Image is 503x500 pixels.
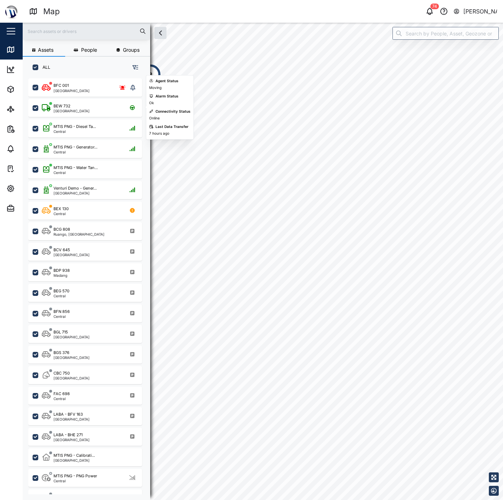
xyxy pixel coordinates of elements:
input: Search by People, Asset, Geozone or Place [392,27,499,40]
div: Last Data Transfer [156,124,188,130]
div: Madang [53,274,70,277]
div: BGL 715 [53,329,68,335]
div: BGS 376 [53,350,69,356]
label: ALL [38,64,50,70]
div: MTIS PNG - Calibrati... [53,453,95,459]
div: Central [53,150,97,154]
div: [GEOGRAPHIC_DATA] [53,253,90,257]
div: Central [53,130,96,133]
div: Dashboard [18,66,50,73]
div: Connectivity Status [156,109,191,114]
div: Ruango, [GEOGRAPHIC_DATA] [53,232,104,236]
div: Agent Status [156,78,179,84]
div: Moving [149,85,162,91]
div: FAC 698 [53,391,70,397]
div: Venturi Demo - Gener... [53,185,97,191]
div: Reports [18,125,43,133]
div: BEW 732 [53,103,70,109]
div: Online [149,116,160,121]
img: Main Logo [4,4,19,19]
div: [GEOGRAPHIC_DATA] [53,109,90,113]
span: People [81,47,97,52]
div: [GEOGRAPHIC_DATA] [53,335,90,339]
div: [GEOGRAPHIC_DATA] [53,356,90,359]
div: MTIS PNG - Diesel Ta... [53,124,96,130]
div: LABA - BFV 163 [53,411,83,417]
div: BCV 645 [53,247,70,253]
div: Admin [18,204,39,212]
div: BEX 130 [53,206,69,212]
div: [GEOGRAPHIC_DATA] [53,376,90,380]
div: BDP 938 [53,268,70,274]
div: Map marker [140,64,161,85]
div: [GEOGRAPHIC_DATA] [53,191,97,195]
span: Assets [38,47,53,52]
div: 7 hours ago [149,131,169,136]
div: Alarms [18,145,40,153]
button: [PERSON_NAME] [453,6,497,16]
div: Central [53,294,69,298]
div: Central [53,171,98,174]
div: Map [43,5,60,18]
div: Central [53,315,70,318]
div: 74 [430,4,439,9]
div: 8 [149,71,152,78]
div: grid [28,76,150,494]
div: [GEOGRAPHIC_DATA] [53,89,90,92]
div: Sites [18,105,35,113]
div: Ok [149,100,154,106]
div: Settings [18,185,44,192]
div: BCG 808 [53,226,70,232]
div: CBC 750 [53,370,70,376]
div: Tasks [18,165,38,173]
div: [GEOGRAPHIC_DATA] [53,417,90,421]
div: [GEOGRAPHIC_DATA] [53,438,90,442]
canvas: Map [23,23,503,500]
div: [PERSON_NAME] [463,7,497,16]
div: Central [53,212,69,215]
div: Assets [18,85,40,93]
div: LABA - BHE 271 [53,432,83,438]
div: BFC 001 [53,83,69,89]
div: MTIS PNG - Generator... [53,144,97,150]
div: Alarm Status [156,94,179,99]
span: Groups [123,47,140,52]
div: Central [53,397,70,400]
div: MTIS PNG - PNG Power [53,473,97,479]
div: MTIS00329 [53,494,75,500]
div: Map [18,46,34,54]
div: BFN 856 [53,309,70,315]
div: BEG 570 [53,288,69,294]
div: Central [53,479,97,483]
div: MTIS PNG - Water Tan... [53,165,98,171]
div: [GEOGRAPHIC_DATA] [53,459,95,462]
input: Search assets or drivers [27,26,146,36]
